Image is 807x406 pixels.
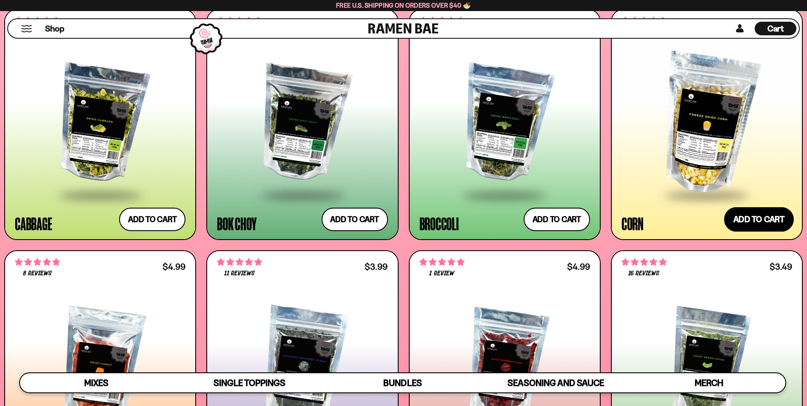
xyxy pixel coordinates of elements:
div: Bok Choy [217,216,256,231]
div: Corn [622,216,644,231]
a: Merch [632,373,785,392]
span: Shop [45,23,64,34]
span: 16 reviews [628,270,659,277]
button: Mobile Menu Trigger [21,25,32,32]
div: Cart [755,19,796,38]
span: 5.00 stars [419,257,465,268]
span: Free U.S. Shipping on Orders over $40 🍜 [336,1,471,9]
span: Bundles [383,377,422,388]
div: $3.99 [365,263,388,271]
a: Single Toppings [173,373,326,392]
button: Add to cart [724,207,794,232]
span: 8 reviews [23,270,52,277]
a: Shop [45,22,64,35]
span: Seasoning and Sauce [508,377,604,388]
a: 4.82 stars 11 reviews $5.49 Cabbage Add to cart [4,9,196,240]
a: 4.75 stars 8 reviews $5.49 Broccoli Add to cart [409,9,601,240]
span: Merch [695,377,723,388]
a: Mixes [20,373,173,392]
a: Seasoning and Sauce [479,373,632,392]
div: $3.49 [770,263,792,271]
a: 4.91 stars 75 reviews $7.49 Corn Add to cart [611,9,803,240]
span: Cart [767,23,784,34]
span: Mixes [84,377,108,388]
span: 11 reviews [224,270,255,277]
span: 4.88 stars [622,257,667,268]
button: Add to cart [524,208,590,231]
button: Add to cart [322,208,388,231]
div: Cabbage [15,216,52,231]
a: Bundles [326,373,479,392]
div: Broccoli [419,216,459,231]
div: $4.99 [163,263,185,271]
a: 4.83 stars 18 reviews $5.49 Bok Choy Add to cart [206,9,398,240]
span: 4.82 stars [217,257,262,268]
span: 4.75 stars [15,257,60,268]
div: $4.99 [567,263,590,271]
span: Single Toppings [214,377,285,388]
span: 1 review [429,270,454,277]
button: Add to cart [119,208,185,231]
